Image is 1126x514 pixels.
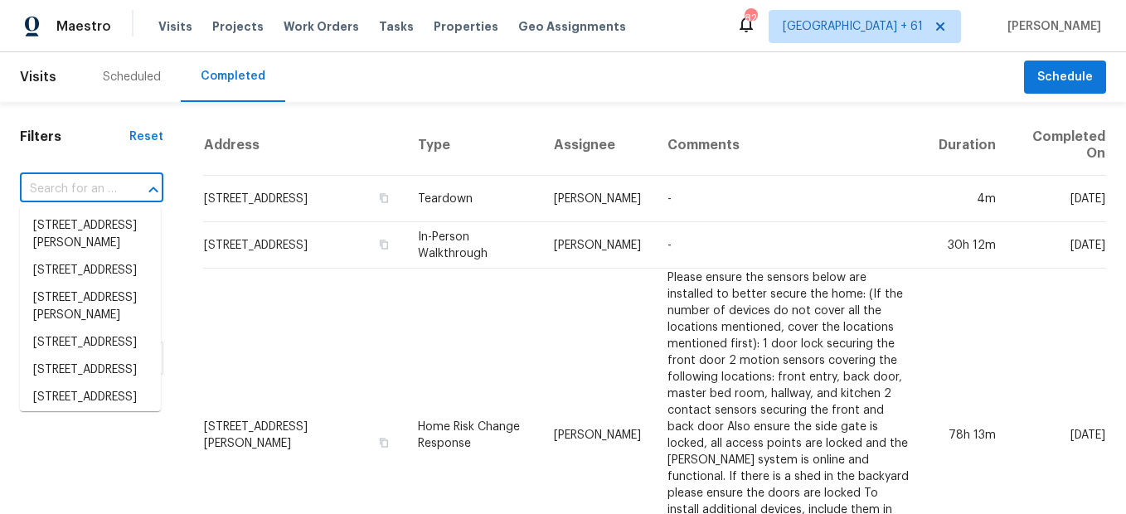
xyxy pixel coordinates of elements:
th: Duration [925,115,1009,176]
li: [STREET_ADDRESS] [20,384,161,411]
td: [PERSON_NAME] [541,176,654,222]
div: Completed [201,68,265,85]
button: Copy Address [376,435,391,450]
li: [STREET_ADDRESS][PERSON_NAME] [20,212,161,257]
th: Completed On [1009,115,1106,176]
span: Visits [158,18,192,35]
span: Work Orders [284,18,359,35]
span: Projects [212,18,264,35]
h1: Filters [20,128,129,145]
td: - [654,176,925,222]
td: 30h 12m [925,222,1009,269]
td: [DATE] [1009,222,1106,269]
td: [STREET_ADDRESS] [203,176,405,222]
span: Geo Assignments [518,18,626,35]
th: Assignee [541,115,654,176]
td: [STREET_ADDRESS] [203,222,405,269]
td: In-Person Walkthrough [405,222,541,269]
div: 820 [745,10,756,27]
button: Copy Address [376,191,391,206]
td: - [654,222,925,269]
span: Visits [20,59,56,95]
th: Type [405,115,541,176]
td: 4m [925,176,1009,222]
span: Schedule [1037,67,1093,88]
th: Comments [654,115,925,176]
span: Tasks [379,21,414,32]
span: [PERSON_NAME] [1001,18,1101,35]
li: [STREET_ADDRESS][PERSON_NAME] [20,284,161,329]
span: [GEOGRAPHIC_DATA] + 61 [783,18,923,35]
button: Close [142,178,165,201]
button: Copy Address [376,237,391,252]
li: [STREET_ADDRESS] [20,257,161,284]
span: Maestro [56,18,111,35]
input: Search for an address... [20,177,117,202]
td: [DATE] [1009,176,1106,222]
td: [PERSON_NAME] [541,222,654,269]
span: Properties [434,18,498,35]
div: Scheduled [103,69,161,85]
th: Address [203,115,405,176]
div: Reset [129,128,163,145]
button: Schedule [1024,61,1106,95]
li: [STREET_ADDRESS] [20,329,161,356]
li: [STREET_ADDRESS] [20,356,161,384]
td: Teardown [405,176,541,222]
